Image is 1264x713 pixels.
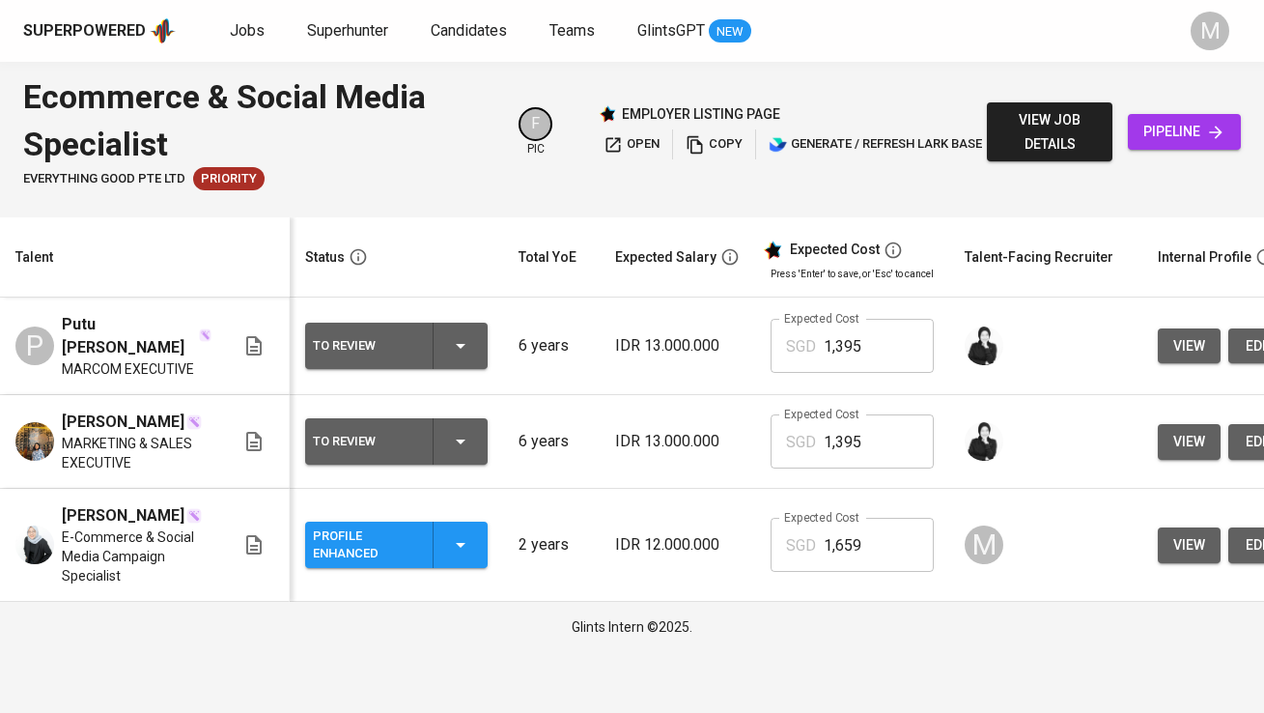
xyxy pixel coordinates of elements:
[965,422,1003,461] img: medwi@glints.com
[965,245,1113,270] div: Talent-Facing Recruiter
[615,334,740,357] p: IDR 13.000.000
[150,16,176,45] img: app logo
[1173,334,1205,358] span: view
[305,418,488,465] button: To Review
[709,22,751,42] span: NEW
[637,21,705,40] span: GlintsGPT
[1128,114,1241,150] a: pipeline
[23,73,495,167] div: Ecommerce & Social Media Specialist
[519,107,552,157] div: pic
[1158,528,1221,563] button: view
[549,19,599,43] a: Teams
[681,129,747,159] button: copy
[193,167,265,190] div: New Job received from Demand Team
[15,245,53,270] div: Talent
[62,528,211,585] span: E-Commerce & Social Media Campaign Specialist
[62,411,184,434] span: [PERSON_NAME]
[307,21,388,40] span: Superhunter
[769,135,788,155] img: lark
[23,20,146,43] div: Superpowered
[23,170,185,188] span: Everything good Pte Ltd
[62,504,184,528] span: [PERSON_NAME]
[313,333,417,358] div: To Review
[305,323,488,369] button: To Review
[62,359,194,379] span: MARCOM EXECUTIVE
[965,526,1003,564] div: M
[15,327,54,365] div: P
[686,133,743,156] span: copy
[786,431,816,454] p: SGD
[15,422,54,461] img: Reza Mutia
[1158,424,1221,460] button: view
[615,245,716,270] div: Expected Salary
[313,429,417,454] div: To Review
[622,104,780,124] p: employer listing page
[519,430,584,453] p: 6 years
[1173,533,1205,557] span: view
[305,522,488,568] button: Profile Enhanced
[186,508,202,524] img: magic_wand.svg
[764,129,987,159] button: lark generate / refresh lark base
[987,102,1112,161] button: view job details
[230,19,268,43] a: Jobs
[62,313,197,359] span: Putu [PERSON_NAME]
[230,21,265,40] span: Jobs
[769,133,982,156] span: generate / refresh lark base
[1143,120,1225,144] span: pipeline
[199,328,211,341] img: magic_wand.svg
[965,327,1003,365] img: medwi@glints.com
[763,241,782,260] img: glints_star.svg
[431,21,507,40] span: Candidates
[615,533,740,556] p: IDR 12.000.000
[604,133,660,156] span: open
[186,414,202,430] img: magic_wand.svg
[519,107,552,141] div: F
[786,534,816,557] p: SGD
[519,533,584,556] p: 2 years
[307,19,392,43] a: Superhunter
[790,242,880,259] div: Expected Cost
[1158,328,1221,364] button: view
[305,245,345,270] div: Status
[786,335,816,358] p: SGD
[313,524,417,566] div: Profile Enhanced
[549,21,595,40] span: Teams
[599,105,616,123] img: Glints Star
[599,129,664,159] button: open
[62,434,211,472] span: MARKETING & SALES EXECUTIVE
[1158,245,1251,270] div: Internal Profile
[1191,12,1229,50] div: M
[519,334,584,357] p: 6 years
[637,19,751,43] a: GlintsGPT NEW
[1173,430,1205,454] span: view
[771,267,934,281] p: Press 'Enter' to save, or 'Esc' to cancel
[615,430,740,453] p: IDR 13.000.000
[23,16,176,45] a: Superpoweredapp logo
[519,245,576,270] div: Total YoE
[193,170,265,188] span: Priority
[431,19,511,43] a: Candidates
[1002,108,1097,156] span: view job details
[15,526,54,564] img: Brigitha Jannah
